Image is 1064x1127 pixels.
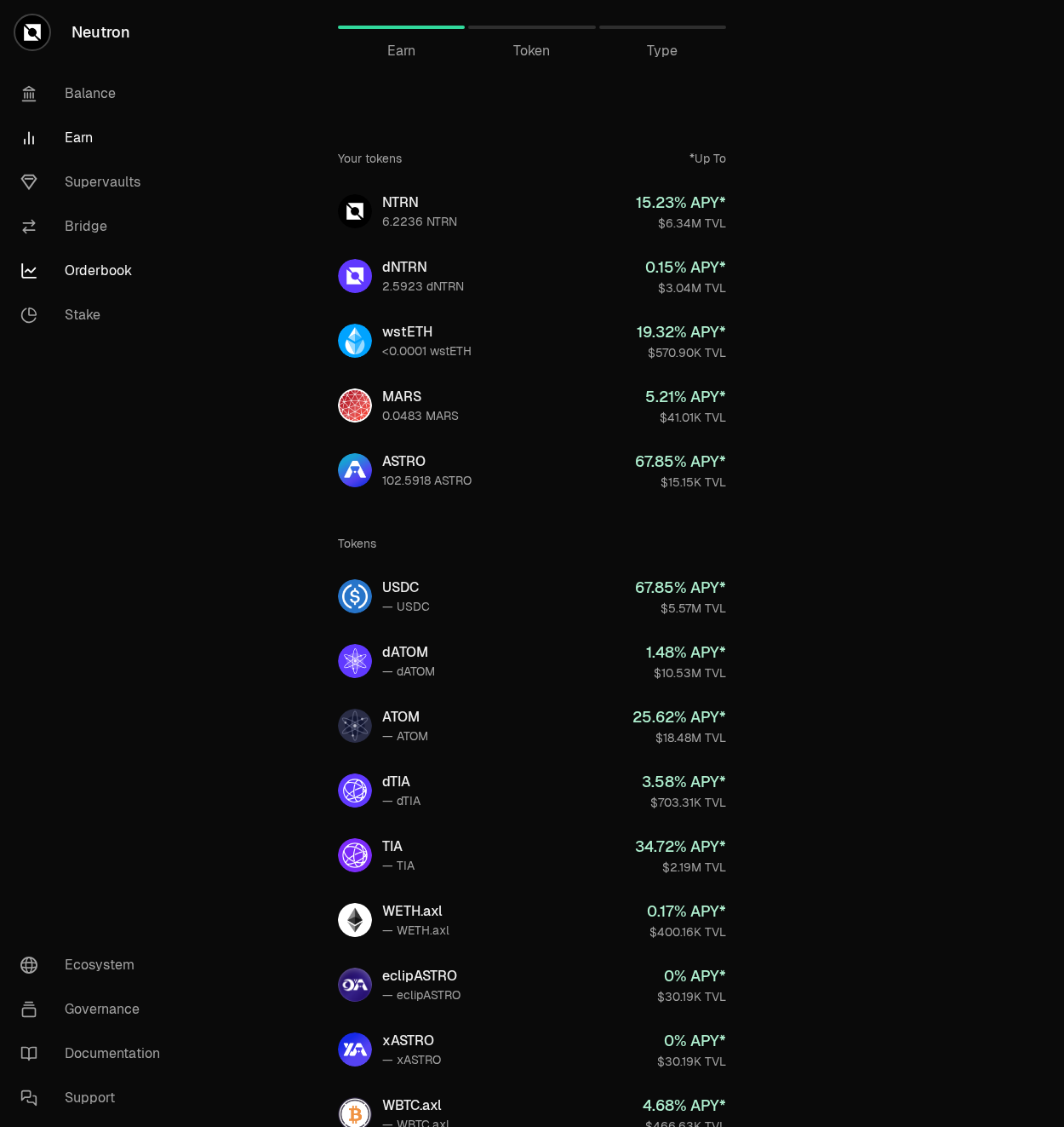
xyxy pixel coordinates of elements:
[382,642,435,663] div: dATOM
[657,988,726,1005] div: $30.19K TVL
[646,664,726,681] div: $10.53M TVL
[645,385,726,409] div: 5.21 % APY*
[382,727,428,745] div: — ATOM
[7,293,184,337] a: Stake
[632,705,726,729] div: 25.62 % APY*
[7,204,184,249] a: Bridge
[636,191,726,215] div: 15.23 % APY*
[338,644,372,678] img: dATOM
[647,900,726,923] div: 0.17 % APY*
[324,566,740,627] a: USDCUSDC— USDC67.85% APY*$5.57M TVL
[382,578,430,598] div: USDC
[324,181,740,242] a: NTRNNTRN6.2236 NTRN15.23% APY*$6.34M TVL
[657,1029,726,1053] div: 0 % APY*
[338,709,372,743] img: ATOM
[338,388,372,423] img: MARS
[382,472,472,489] div: 102.5918 ASTRO
[324,760,740,821] a: dTIAdTIA— dTIA3.58% APY*$703.31K TVL
[635,835,726,859] div: 34.72 % APY*
[324,1019,740,1080] a: xASTROxASTRO— xASTRO0% APY*$30.19K TVL
[7,160,184,204] a: Supervaults
[646,641,726,664] div: 1.48 % APY*
[7,72,184,116] a: Balance
[382,407,459,424] div: 0.0483 MARS
[637,344,726,361] div: $570.90K TVL
[643,1094,726,1118] div: 4.68 % APY*
[513,41,550,61] span: Token
[635,450,726,474] div: 67.85 % APY*
[382,792,420,809] div: — dTIA
[382,837,415,857] div: TIA
[642,794,726,811] div: $703.31K TVL
[338,7,465,48] a: Earn
[324,375,740,436] a: MARSMARS0.0483 MARS5.21% APY*$41.01K TVL
[635,859,726,876] div: $2.19M TVL
[7,1032,184,1076] a: Documentation
[338,259,372,293] img: dNTRN
[382,193,457,213] div: NTRN
[647,923,726,940] div: $400.16K TVL
[324,889,740,951] a: WETH.axlWETH.axl— WETH.axl0.17% APY*$400.16K TVL
[338,194,372,228] img: NTRN
[324,245,740,307] a: dNTRNdNTRN2.5923 dNTRN0.15% APY*$3.04M TVL
[338,903,372,937] img: WETH.axl
[7,943,184,987] a: Ecosystem
[632,729,726,746] div: $18.48M TVL
[7,249,184,293] a: Orderbook
[7,987,184,1032] a: Governance
[645,256,726,279] div: 0.15 % APY*
[689,150,726,167] div: *Up To
[382,322,472,342] div: wstETH
[338,773,372,808] img: dTIA
[637,320,726,344] div: 19.32 % APY*
[338,535,376,552] div: Tokens
[382,387,459,407] div: MARS
[645,279,726,296] div: $3.04M TVL
[642,770,726,794] div: 3.58 % APY*
[338,324,372,358] img: wstETH
[324,310,740,371] a: wstETHwstETH<0.0001 wstETH19.32% APY*$570.90K TVL
[382,451,472,472] div: ASTRO
[382,1031,441,1051] div: xASTRO
[636,215,726,232] div: $6.34M TVL
[324,825,740,886] a: TIATIA— TIA34.72% APY*$2.19M TVL
[338,838,372,872] img: TIA
[338,453,372,487] img: ASTRO
[635,474,726,491] div: $15.15K TVL
[338,1032,372,1067] img: xASTRO
[657,964,726,988] div: 0 % APY*
[382,901,449,922] div: WETH.axl
[635,600,726,617] div: $5.57M TVL
[382,922,449,939] div: — WETH.axl
[382,663,435,680] div: — dATOM
[635,576,726,600] div: 67.85 % APY*
[382,707,428,727] div: ATOM
[382,342,472,359] div: <0.0001 wstETH
[7,1076,184,1120] a: Support
[382,966,460,986] div: eclipASTRO
[645,409,726,426] div: $41.01K TVL
[382,1095,449,1116] div: WBTC.axl
[382,1051,441,1068] div: — xASTRO
[387,41,415,61] span: Earn
[382,278,464,295] div: 2.5923 dNTRN
[382,257,464,278] div: dNTRN
[382,772,420,792] div: dTIA
[324,954,740,1015] a: eclipASTROeclipASTRO— eclipASTRO0% APY*$30.19K TVL
[324,630,740,692] a: dATOMdATOM— dATOM1.48% APY*$10.53M TVL
[338,150,402,167] div: Your tokens
[657,1053,726,1070] div: $30.19K TVL
[382,213,457,230] div: 6.2236 NTRN
[324,440,740,501] a: ASTROASTRO102.5918 ASTRO67.85% APY*$15.15K TVL
[647,41,678,61] span: Type
[382,598,430,615] div: — USDC
[7,116,184,160] a: Earn
[338,579,372,613] img: USDC
[382,986,460,1003] div: — eclipASTRO
[324,695,740,756] a: ATOMATOM— ATOM25.62% APY*$18.48M TVL
[382,857,415,874] div: — TIA
[338,968,372,1002] img: eclipASTRO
